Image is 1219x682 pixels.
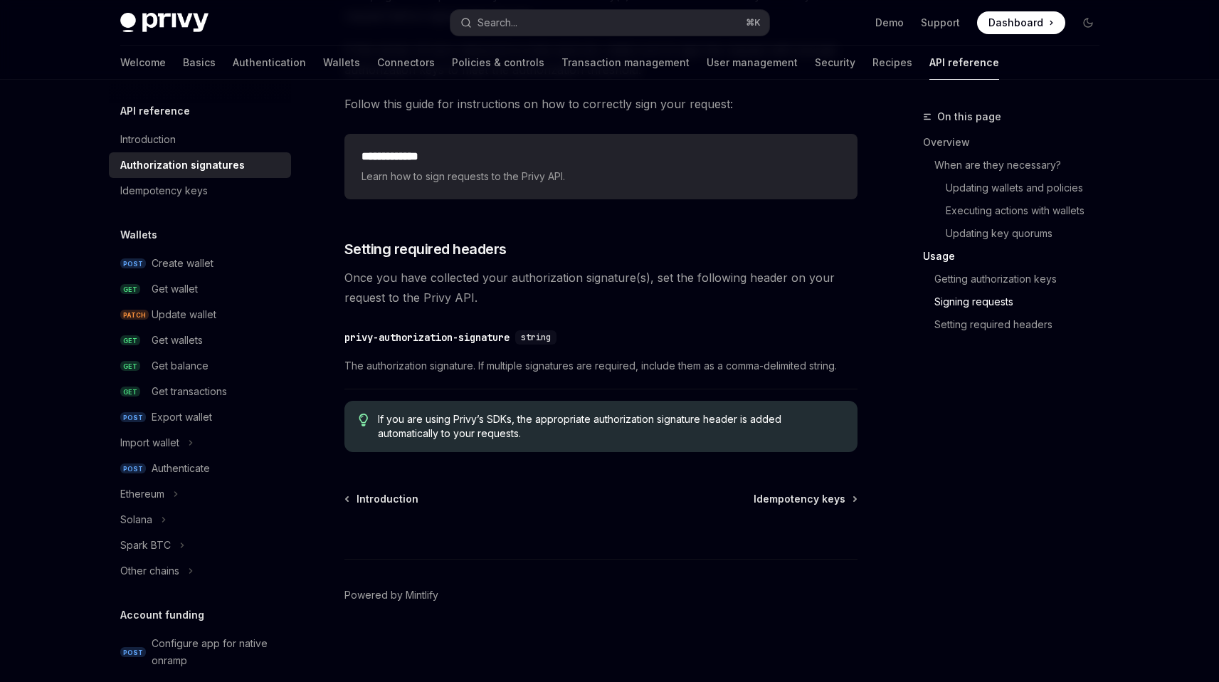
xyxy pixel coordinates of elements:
a: Idempotency keys [109,178,291,204]
span: If you are using Privy’s SDKs, the appropriate authorization signature header is added automatica... [378,412,843,441]
div: Introduction [120,131,176,148]
a: Executing actions with wallets [946,199,1111,222]
div: Authorization signatures [120,157,245,174]
span: Dashboard [988,16,1043,30]
a: Demo [875,16,904,30]
a: Getting authorization keys [934,268,1111,290]
span: ⌘ K [746,17,761,28]
span: POST [120,463,146,474]
a: Security [815,46,855,80]
span: Follow this guide for instructions on how to correctly sign your request: [344,94,857,114]
div: Authenticate [152,460,210,477]
h5: Wallets [120,226,157,243]
div: Spark BTC [120,537,171,554]
div: Get balance [152,357,209,374]
h5: API reference [120,103,190,120]
div: Configure app for native onramp [152,635,283,669]
span: On this page [937,108,1001,125]
a: User management [707,46,798,80]
a: Powered by Mintlify [344,588,438,602]
span: Introduction [357,492,418,506]
a: Transaction management [561,46,690,80]
a: GETGet balance [109,353,291,379]
a: Policies & controls [452,46,544,80]
span: The authorization signature. If multiple signatures are required, include them as a comma-delimit... [344,357,857,374]
a: Authentication [233,46,306,80]
h5: Account funding [120,607,204,624]
div: Other chains [120,562,179,579]
span: POST [120,412,146,423]
span: Setting required headers [344,239,507,259]
a: Wallets [323,46,360,80]
a: Updating key quorums [946,222,1111,245]
img: dark logo [120,13,209,33]
span: POST [120,258,146,269]
svg: Tip [359,414,369,426]
span: Idempotency keys [754,492,845,506]
div: Get wallet [152,280,198,298]
span: Learn how to sign requests to the Privy API. [362,168,840,185]
div: Solana [120,511,152,528]
button: Toggle dark mode [1077,11,1099,34]
div: privy-authorization-signature [344,330,510,345]
div: Update wallet [152,306,216,323]
div: Export wallet [152,409,212,426]
div: Create wallet [152,255,213,272]
a: Introduction [346,492,418,506]
a: Recipes [872,46,912,80]
a: Setting required headers [934,313,1111,336]
a: POSTConfigure app for native onramp [109,631,291,673]
span: POST [120,647,146,658]
a: Updating wallets and policies [946,177,1111,199]
a: POSTExport wallet [109,404,291,430]
a: Support [921,16,960,30]
span: GET [120,387,140,397]
button: Search...⌘K [450,10,769,36]
a: POSTAuthenticate [109,456,291,481]
span: string [521,332,551,343]
div: Ethereum [120,486,164,503]
a: Basics [183,46,216,80]
a: Connectors [377,46,435,80]
a: Welcome [120,46,166,80]
span: PATCH [120,310,149,320]
a: GETGet wallet [109,276,291,302]
a: **** **** ***Learn how to sign requests to the Privy API. [344,134,857,199]
a: POSTCreate wallet [109,251,291,276]
a: API reference [929,46,999,80]
a: Overview [923,131,1111,154]
a: When are they necessary? [934,154,1111,177]
a: Dashboard [977,11,1065,34]
div: Import wallet [120,434,179,451]
a: PATCHUpdate wallet [109,302,291,327]
span: GET [120,335,140,346]
a: GETGet wallets [109,327,291,353]
a: Usage [923,245,1111,268]
span: GET [120,284,140,295]
div: Get wallets [152,332,203,349]
span: GET [120,361,140,372]
a: GETGet transactions [109,379,291,404]
a: Authorization signatures [109,152,291,178]
div: Idempotency keys [120,182,208,199]
span: Once you have collected your authorization signature(s), set the following header on your request... [344,268,857,308]
div: Get transactions [152,383,227,400]
a: Introduction [109,127,291,152]
div: Search... [477,14,517,31]
a: Signing requests [934,290,1111,313]
a: Idempotency keys [754,492,856,506]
